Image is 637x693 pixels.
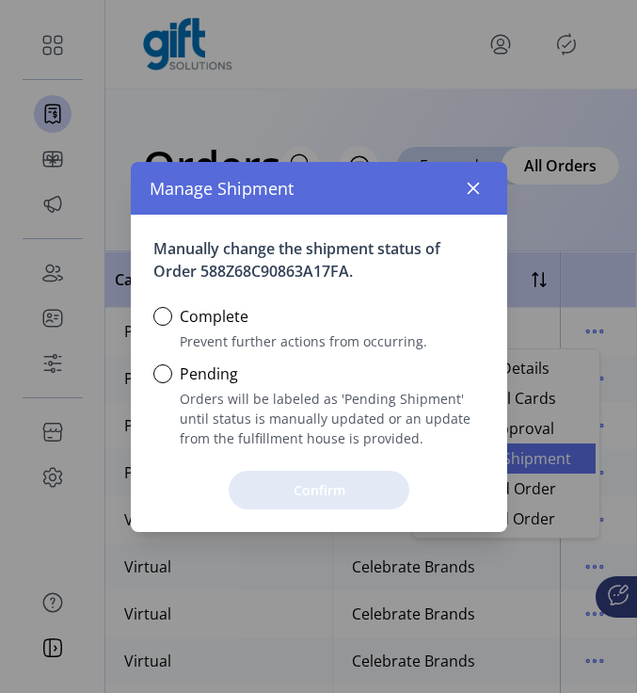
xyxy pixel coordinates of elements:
[153,331,427,351] span: Prevent further actions from occurring.
[153,237,485,260] p: Manually change the shipment status of
[150,175,294,201] span: Manage Shipment
[153,389,485,448] span: Orders will be labeled as 'Pending Shipment' until status is manually updated or an update from t...
[180,363,238,385] label: Pending
[153,260,485,282] p: Order 588Z68C90863A17FA.
[180,305,248,328] label: Complete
